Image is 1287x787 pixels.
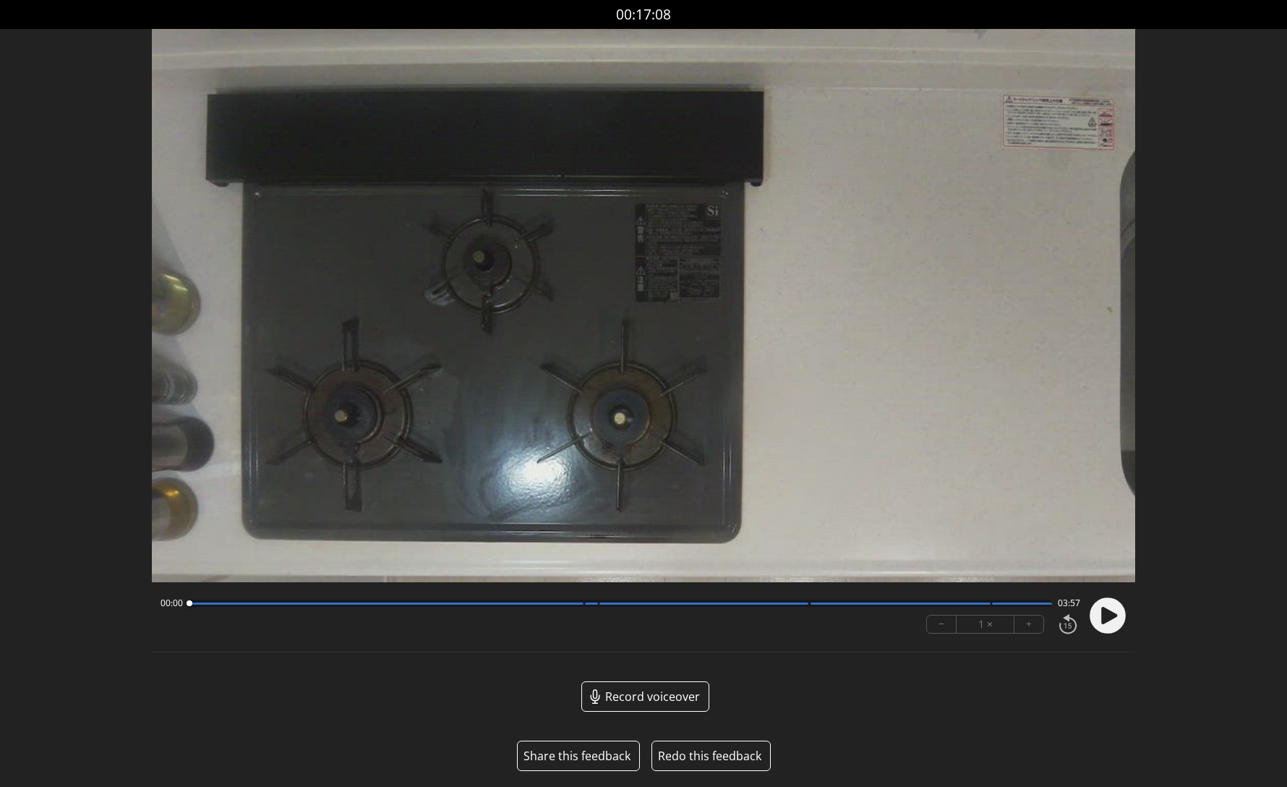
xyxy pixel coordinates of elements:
span: Record voiceover [605,688,700,705]
button: + [1014,616,1043,633]
a: 00:17:08 [616,4,671,25]
button: Redo this feedback [651,741,771,771]
span: 00:00 [161,597,183,609]
button: Share this feedback [523,747,630,765]
div: 1 × [957,616,1014,633]
a: Record voiceover [581,681,709,712]
span: 03:57 [1058,597,1080,609]
button: − [927,616,957,633]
